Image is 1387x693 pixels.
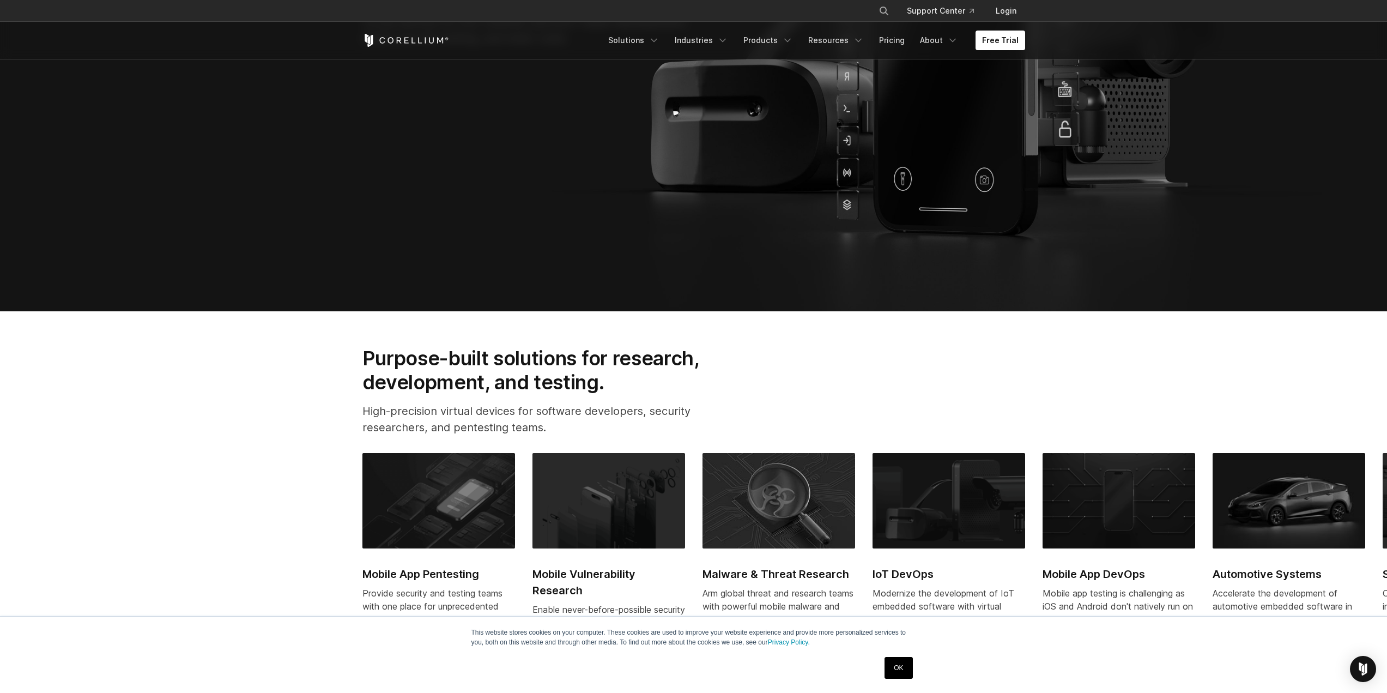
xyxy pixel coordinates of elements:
[873,566,1025,582] h2: IoT DevOps
[362,346,734,395] h2: Purpose-built solutions for research, development, and testing.
[362,403,734,436] p: High-precision virtual devices for software developers, security researchers, and pentesting teams.
[737,31,800,50] a: Products
[702,453,855,678] a: Malware & Threat Research Malware & Threat Research Arm global threat and research teams with pow...
[702,566,855,582] h2: Malware & Threat Research
[885,657,912,679] a: OK
[1043,566,1195,582] h2: Mobile App DevOps
[976,31,1025,50] a: Free Trial
[362,453,515,548] img: Mobile App Pentesting
[913,31,965,50] a: About
[668,31,735,50] a: Industries
[362,34,449,47] a: Corellium Home
[1213,453,1365,548] img: Automotive Systems
[471,628,916,647] p: This website stores cookies on your computer. These cookies are used to improve your website expe...
[602,31,666,50] a: Solutions
[802,31,870,50] a: Resources
[873,587,1025,691] div: Modernize the development of IoT embedded software with virtual devices that tie into your SDLC p...
[874,1,894,21] button: Search
[532,453,685,548] img: Mobile Vulnerability Research
[1043,453,1195,548] img: Mobile App DevOps
[987,1,1025,21] a: Login
[602,31,1025,50] div: Navigation Menu
[702,587,855,665] div: Arm global threat and research teams with powerful mobile malware and threat research capabilitie...
[768,638,810,646] a: Privacy Policy.
[865,1,1025,21] div: Navigation Menu
[873,453,1025,548] img: IoT DevOps
[898,1,983,21] a: Support Center
[1213,587,1365,665] p: Accelerate the development of automotive embedded software in advance of silicon with Arm-native,...
[362,587,515,691] div: Provide security and testing teams with one place for unprecedented mobile app penetration testin...
[702,453,855,548] img: Malware & Threat Research
[1350,656,1376,682] div: Open Intercom Messenger
[362,566,515,582] h2: Mobile App Pentesting
[1213,566,1365,582] h2: Automotive Systems
[532,566,685,599] h2: Mobile Vulnerability Research
[873,31,911,50] a: Pricing
[1043,587,1195,691] div: Mobile app testing is challenging as iOS and Android don't natively run on the laptops of develop...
